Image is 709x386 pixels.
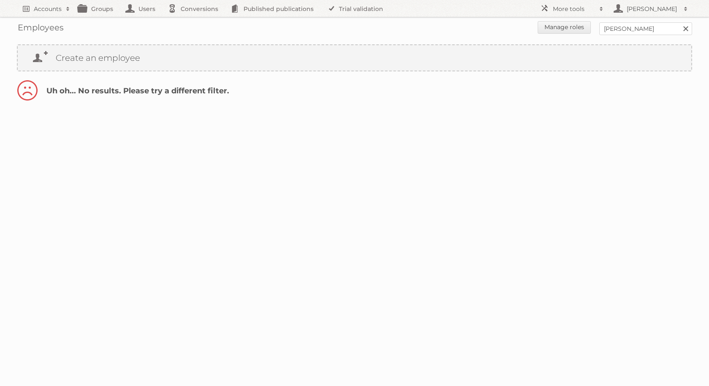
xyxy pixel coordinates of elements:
[625,5,679,13] h2: [PERSON_NAME]
[538,21,591,34] a: Manage roles
[553,5,595,13] h2: More tools
[17,80,692,105] h2: Uh oh... No results. Please try a different filter.
[18,45,691,71] a: Create an employee
[34,5,62,13] h2: Accounts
